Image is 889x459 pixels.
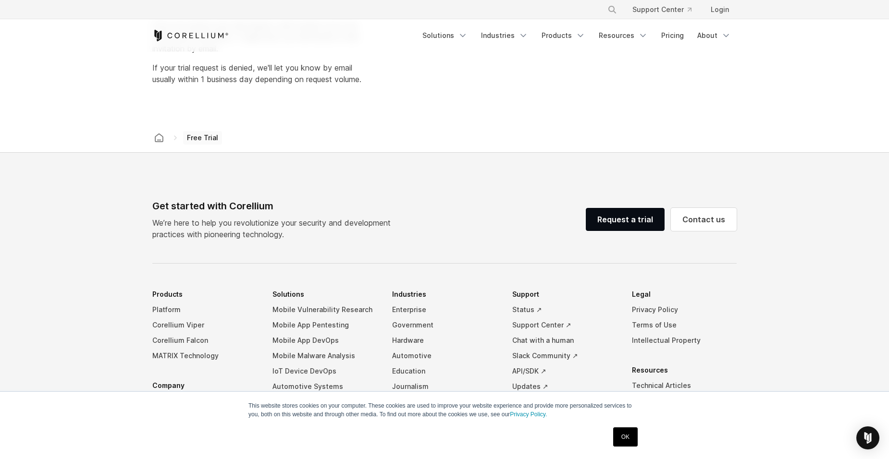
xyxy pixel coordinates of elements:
[417,27,737,44] div: Navigation Menu
[512,317,617,333] a: Support Center ↗
[512,302,617,317] a: Status ↗
[593,27,654,44] a: Resources
[632,317,737,333] a: Terms of Use
[152,30,229,41] a: Corellium Home
[272,317,377,333] a: Mobile App Pentesting
[691,27,737,44] a: About
[703,1,737,18] a: Login
[392,317,497,333] a: Government
[586,208,665,231] a: Request a trial
[392,363,497,379] a: Education
[536,27,591,44] a: Products
[510,411,547,418] a: Privacy Policy.
[152,348,257,363] a: MATRIX Technology
[512,363,617,379] a: API/SDK ↗
[248,401,641,419] p: This website stores cookies on your computer. These cookies are used to improve your website expe...
[655,27,690,44] a: Pricing
[392,379,497,394] a: Journalism
[272,333,377,348] a: Mobile App DevOps
[632,333,737,348] a: Intellectual Property
[152,217,398,240] p: We’re here to help you revolutionize your security and development practices with pioneering tech...
[856,426,879,449] div: Open Intercom Messenger
[152,302,257,317] a: Platform
[417,27,473,44] a: Solutions
[392,348,497,363] a: Automotive
[512,348,617,363] a: Slack Community ↗
[272,302,377,317] a: Mobile Vulnerability Research
[152,317,257,333] a: Corellium Viper
[150,131,168,145] a: Corellium home
[272,363,377,379] a: IoT Device DevOps
[604,1,621,18] button: Search
[596,1,737,18] div: Navigation Menu
[512,379,617,394] a: Updates ↗
[625,1,699,18] a: Support Center
[272,348,377,363] a: Mobile Malware Analysis
[152,199,398,213] div: Get started with Corellium
[392,302,497,317] a: Enterprise
[183,131,222,145] span: Free Trial
[613,427,638,447] a: OK
[632,378,737,393] a: Technical Articles
[671,208,737,231] a: Contact us
[392,333,497,348] a: Hardware
[152,333,257,348] a: Corellium Falcon
[632,302,737,317] a: Privacy Policy
[475,27,534,44] a: Industries
[152,63,361,84] span: If your trial request is denied, we'll let you know by email usually within 1 business day depend...
[512,333,617,348] a: Chat with a human
[272,379,377,394] a: Automotive Systems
